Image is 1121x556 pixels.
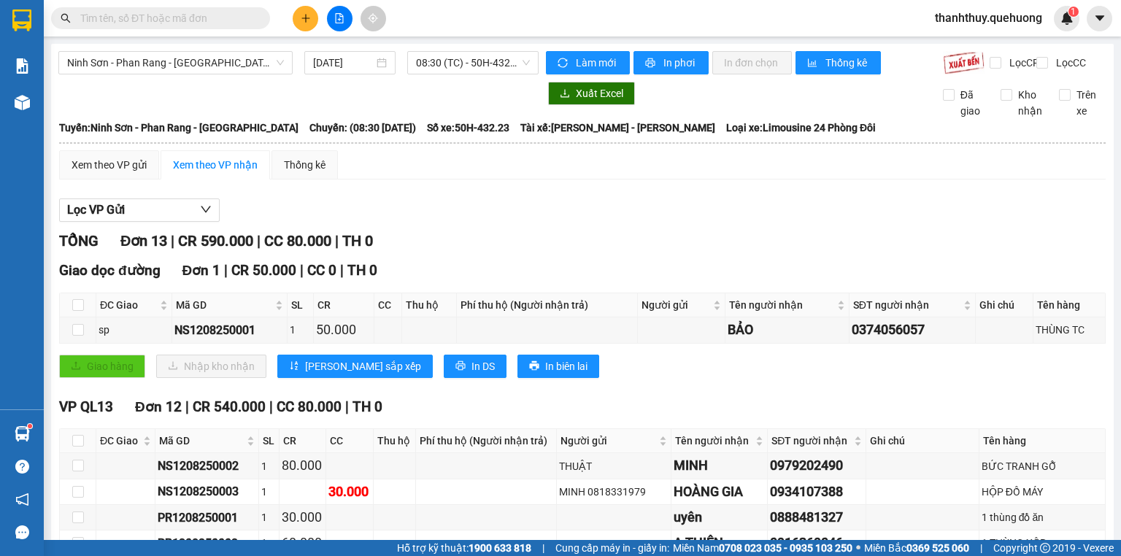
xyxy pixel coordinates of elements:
span: Loại xe: Limousine 24 Phòng Đôi [726,120,876,136]
span: Kho nhận [1012,87,1048,119]
div: uyên [674,507,765,528]
div: 80.000 [282,455,323,476]
sup: 1 [1068,7,1079,17]
div: BỨC TRANH GỖ [982,458,1103,474]
th: SL [288,293,314,317]
span: | [185,398,189,415]
span: sort-ascending [289,360,299,372]
span: CC 0 [307,262,336,279]
span: | [345,398,349,415]
span: | [171,232,174,250]
img: warehouse-icon [15,426,30,441]
div: BẢO [728,320,846,340]
div: 1 [261,458,277,474]
img: 9k= [943,51,985,74]
td: 0374056057 [850,317,976,343]
img: logo-vxr [12,9,31,31]
span: CR 590.000 [178,232,253,250]
div: PR1208250001 [158,509,256,527]
span: In DS [471,358,495,374]
span: Xuất Excel [576,85,623,101]
div: 1 THÙNG XỐP [982,535,1103,551]
span: Miền Bắc [864,540,969,556]
span: CR 50.000 [231,262,296,279]
th: CR [280,429,326,453]
div: Thống kê [284,157,325,173]
td: uyên [671,505,768,530]
strong: 0708 023 035 - 0935 103 250 [719,542,852,554]
div: 0888481327 [770,507,863,528]
span: Lọc VP Gửi [67,201,125,219]
b: Tuyến: Ninh Sơn - Phan Rang - [GEOGRAPHIC_DATA] [59,122,298,134]
div: Xem theo VP gửi [72,157,147,173]
th: Tên hàng [979,429,1106,453]
div: 1 [261,509,277,525]
span: Cung cấp máy in - giấy in: [555,540,669,556]
td: MINH [671,453,768,479]
th: Tên hàng [1033,293,1106,317]
span: printer [645,58,658,69]
span: Giao dọc đường [59,262,161,279]
div: THÙNG TC [1036,322,1103,338]
button: uploadGiao hàng [59,355,145,378]
button: plus [293,6,318,31]
div: 0916369046 [770,533,863,553]
button: downloadXuất Excel [548,82,635,105]
span: ⚪️ [856,545,860,551]
th: Thu hộ [374,429,416,453]
span: Đã giao [955,87,990,119]
span: Người gửi [642,297,710,313]
div: 0979202490 [770,455,863,476]
span: Mã GD [176,297,271,313]
span: Thống kê [825,55,869,71]
img: warehouse-icon [15,95,30,110]
span: | [980,540,982,556]
span: In phơi [663,55,697,71]
span: caret-down [1093,12,1106,25]
button: caret-down [1087,6,1112,31]
button: printerIn DS [444,355,506,378]
strong: 1900 633 818 [469,542,531,554]
span: ĐC Giao [100,297,157,313]
button: downloadNhập kho nhận [156,355,266,378]
button: In đơn chọn [712,51,792,74]
th: CR [314,293,374,317]
input: 12/08/2025 [313,55,373,71]
button: file-add [327,6,353,31]
span: file-add [334,13,344,23]
th: Phí thu hộ (Người nhận trả) [416,429,557,453]
span: TỔNG [59,232,99,250]
span: down [200,204,212,215]
div: HOÀNG GIA [674,482,765,502]
span: In biên lai [545,358,588,374]
td: HOÀNG GIA [671,479,768,505]
span: Số xe: 50H-432.23 [427,120,509,136]
span: SĐT người nhận [771,433,851,449]
span: | [224,262,228,279]
span: Miền Nam [673,540,852,556]
div: Xem theo VP nhận [173,157,258,173]
span: printer [455,360,466,372]
span: copyright [1040,543,1050,553]
span: SĐT người nhận [853,297,961,313]
div: A THIÊN [674,533,765,553]
div: NS1208250001 [174,321,284,339]
th: SL [259,429,280,453]
td: NS1208250001 [172,317,287,343]
button: printerIn biên lai [517,355,599,378]
button: syncLàm mới [546,51,630,74]
span: CR 540.000 [193,398,266,415]
span: Đơn 13 [120,232,167,250]
span: Trên xe [1071,87,1106,119]
div: 1 thùng đồ ăn [982,509,1103,525]
img: solution-icon [15,58,30,74]
th: Thu hộ [402,293,457,317]
input: Tìm tên, số ĐT hoặc mã đơn [80,10,253,26]
span: Làm mới [576,55,618,71]
button: printerIn phơi [633,51,709,74]
sup: 1 [28,424,32,428]
div: 1 [261,484,277,500]
span: Ninh Sơn - Phan Rang - Miền Tây [67,52,284,74]
span: notification [15,493,29,506]
span: TH 0 [347,262,377,279]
